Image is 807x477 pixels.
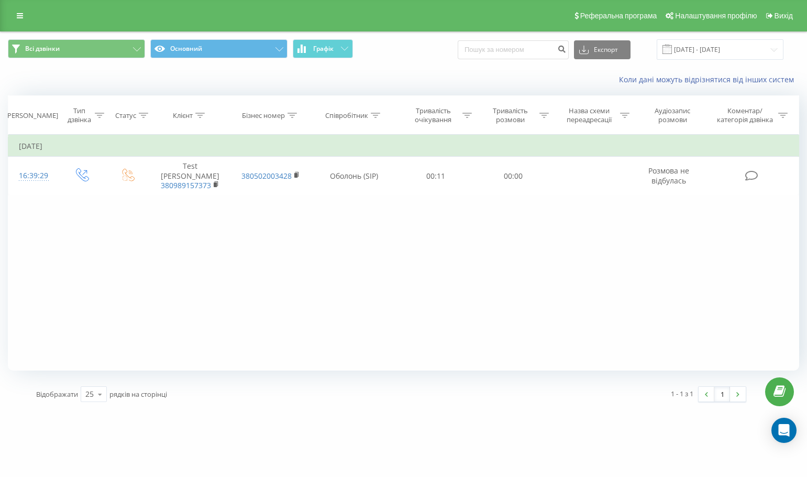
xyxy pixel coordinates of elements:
td: Test [PERSON_NAME] [150,157,230,196]
div: Тривалість розмови [484,106,537,124]
td: [DATE] [8,136,799,157]
span: Реферальна програма [580,12,657,20]
div: 25 [85,389,94,399]
div: Бізнес номер [242,111,285,120]
span: Налаштування профілю [675,12,757,20]
span: Розмова не відбулась [648,166,689,185]
div: 16:39:29 [19,166,47,186]
button: Графік [293,39,353,58]
div: 1 - 1 з 1 [671,388,693,399]
div: Коментар/категорія дзвінка [714,106,776,124]
span: Графік [313,45,334,52]
div: Клієнт [173,111,193,120]
span: рядків на сторінці [109,389,167,399]
a: Коли дані можуть відрізнятися вiд інших систем [619,74,799,84]
div: Аудіозапис розмови [642,106,704,124]
button: Експорт [574,40,631,59]
div: Назва схеми переадресації [561,106,617,124]
td: Оболонь (SIP) [311,157,397,196]
button: Всі дзвінки [8,39,145,58]
div: Статус [115,111,136,120]
span: Всі дзвінки [25,45,60,53]
td: 00:00 [474,157,551,196]
div: Тривалість очікування [407,106,460,124]
a: 380989157373 [161,180,211,190]
button: Основний [150,39,288,58]
a: 380502003428 [241,171,292,181]
input: Пошук за номером [458,40,569,59]
div: Open Intercom Messenger [771,418,797,443]
div: Тип дзвінка [67,106,92,124]
span: Вихід [775,12,793,20]
div: [PERSON_NAME] [5,111,58,120]
div: Співробітник [325,111,368,120]
td: 00:11 [397,157,474,196]
a: 1 [714,387,730,402]
span: Відображати [36,389,78,399]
